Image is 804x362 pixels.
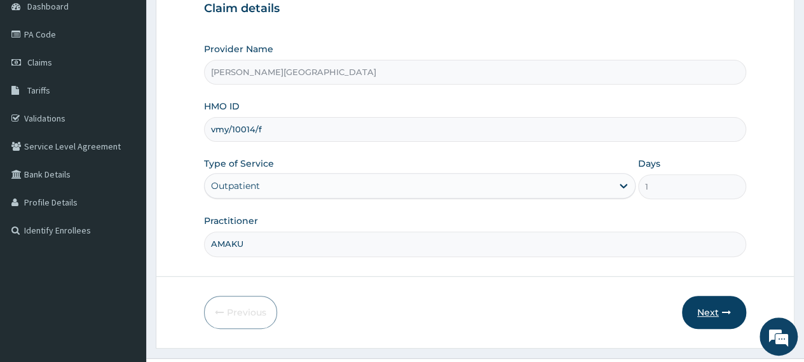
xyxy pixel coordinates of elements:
[208,6,239,37] div: Minimize live chat window
[204,100,240,113] label: HMO ID
[204,43,273,55] label: Provider Name
[204,232,746,256] input: Enter Name
[204,296,277,329] button: Previous
[682,296,746,329] button: Next
[24,64,51,95] img: d_794563401_company_1708531726252_794563401
[204,214,258,227] label: Practitioner
[638,157,660,170] label: Days
[27,1,69,12] span: Dashboard
[204,2,746,16] h3: Claim details
[27,57,52,68] span: Claims
[211,179,260,192] div: Outpatient
[27,85,50,96] span: Tariffs
[204,157,274,170] label: Type of Service
[74,103,175,232] span: We're online!
[204,117,746,142] input: Enter HMO ID
[66,71,214,88] div: Chat with us now
[6,233,242,278] textarea: Type your message and hit 'Enter'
